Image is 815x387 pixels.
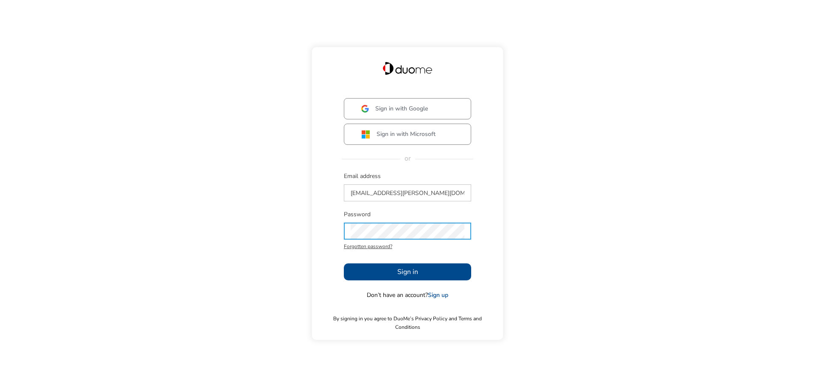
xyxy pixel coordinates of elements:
[344,172,471,181] span: Email address
[367,291,448,299] span: Don’t have an account?
[320,314,495,331] span: By signing in you agree to DuoMe’s Privacy Policy and Terms and Conditions
[344,124,471,145] button: Sign in with Microsoft
[400,154,415,163] span: or
[344,242,471,251] span: Forgotten password?
[361,130,370,138] img: ms.svg
[344,210,471,219] span: Password
[377,130,436,138] span: Sign in with Microsoft
[397,267,418,277] span: Sign in
[375,105,428,113] span: Sign in with Google
[383,62,432,75] img: Duome
[428,291,448,299] a: Sign up
[361,105,369,113] img: google.svg
[344,263,471,280] button: Sign in
[344,98,471,119] button: Sign in with Google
